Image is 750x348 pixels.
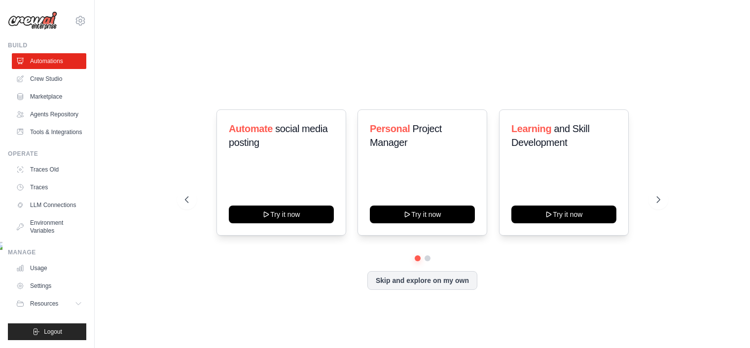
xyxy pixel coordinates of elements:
button: Try it now [229,206,334,223]
a: Automations [12,53,86,69]
button: Try it now [511,206,616,223]
span: Resources [30,300,58,308]
button: Logout [8,323,86,340]
a: Usage [12,260,86,276]
a: Agents Repository [12,106,86,122]
div: Build [8,41,86,49]
a: Crew Studio [12,71,86,87]
a: Settings [12,278,86,294]
button: Resources [12,296,86,312]
div: Operate [8,150,86,158]
span: Personal [370,123,410,134]
span: Learning [511,123,551,134]
img: Logo [8,11,57,30]
span: social media posting [229,123,328,148]
a: Traces Old [12,162,86,177]
span: Logout [44,328,62,336]
button: Skip and explore on my own [367,271,477,290]
div: Manage [8,248,86,256]
a: Tools & Integrations [12,124,86,140]
span: and Skill Development [511,123,589,148]
button: Try it now [370,206,475,223]
a: LLM Connections [12,197,86,213]
a: Marketplace [12,89,86,104]
span: Automate [229,123,273,134]
iframe: Chat Widget [701,301,750,348]
a: Traces [12,179,86,195]
a: Environment Variables [12,215,86,239]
